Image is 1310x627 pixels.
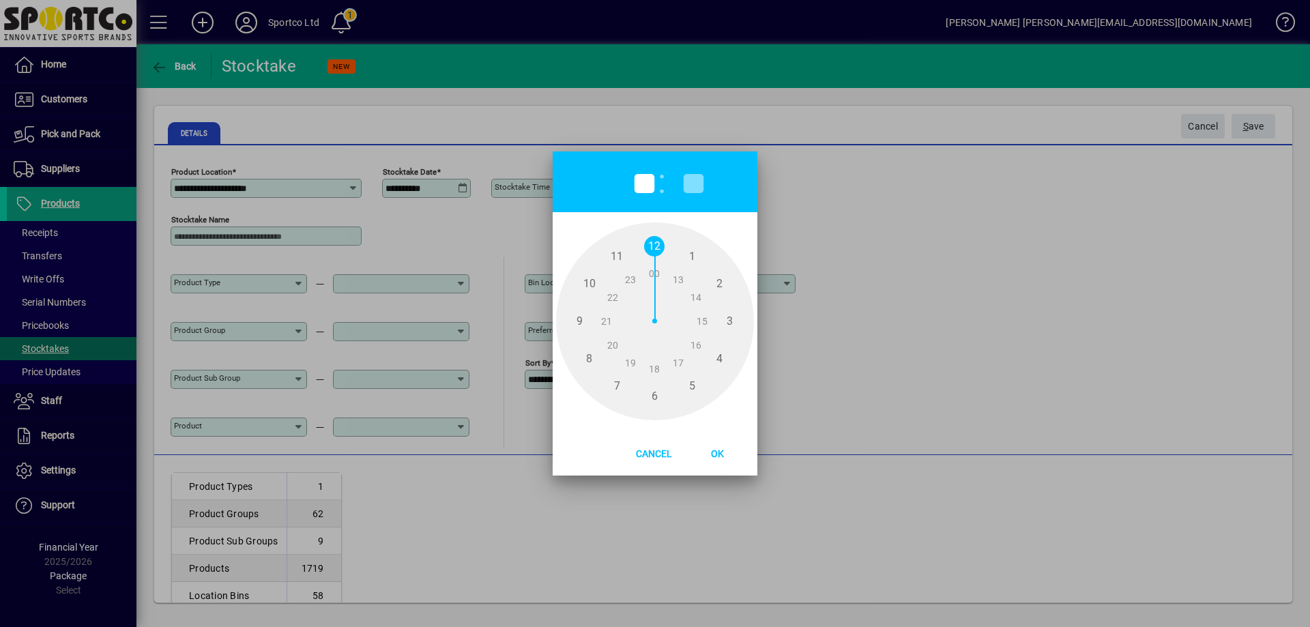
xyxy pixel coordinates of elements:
[644,359,665,379] span: 18
[620,269,641,290] span: 23
[719,311,740,332] span: 3
[700,448,735,459] span: Ok
[709,349,729,369] span: 4
[686,287,706,308] span: 14
[658,162,666,201] span: :
[625,448,683,459] span: Cancel
[668,269,688,290] span: 13
[682,246,702,267] span: 1
[579,349,600,369] span: 8
[686,335,706,355] span: 16
[687,441,747,465] button: Ok
[602,335,623,355] span: 20
[579,274,600,294] span: 10
[668,353,688,373] span: 17
[569,311,589,332] span: 9
[620,353,641,373] span: 19
[692,311,712,332] span: 15
[682,376,702,396] span: 5
[709,274,729,294] span: 2
[644,263,665,284] span: 00
[644,236,665,257] span: 12
[596,311,617,332] span: 21
[621,441,687,465] button: Cancel
[607,376,627,396] span: 7
[644,386,665,407] span: 6
[602,287,623,308] span: 22
[607,246,627,267] span: 11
